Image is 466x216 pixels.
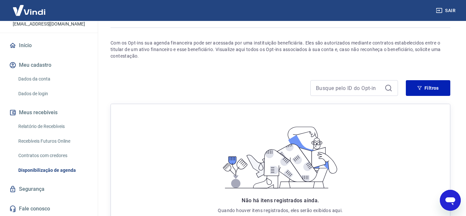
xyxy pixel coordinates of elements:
[8,0,50,20] img: Vindi
[16,135,90,148] a: Recebíveis Futuros Online
[8,105,90,120] button: Meus recebíveis
[16,87,90,100] a: Dados de login
[242,197,319,204] span: Não há itens registrados ainda.
[16,149,90,162] a: Contratos com credores
[440,190,461,211] iframe: Botão para abrir a janela de mensagens
[8,38,90,53] a: Início
[8,202,90,216] a: Fale conosco
[13,21,85,27] p: [EMAIL_ADDRESS][DOMAIN_NAME]
[406,80,450,96] button: Filtros
[16,120,90,133] a: Relatório de Recebíveis
[16,72,90,86] a: Dados da conta
[8,182,90,196] a: Segurança
[111,40,450,59] p: Com os Opt-ins sua agenda financeira pode ser acessada por uma instituição beneficiária. Eles são...
[16,164,90,177] a: Disponibilização de agenda
[316,83,382,93] input: Busque pelo ID do Opt-in
[8,58,90,72] button: Meu cadastro
[435,5,458,17] button: Sair
[218,207,343,214] p: Quando houver itens registrados, eles serão exibidos aqui.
